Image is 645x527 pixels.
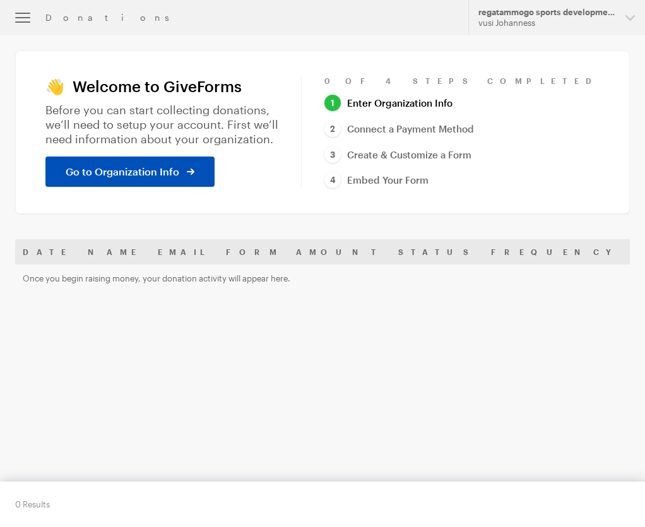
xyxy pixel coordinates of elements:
[478,18,615,28] div: vusi Johanness
[324,95,453,112] a: Enter Organization Info
[45,157,215,187] a: Go to Organization Info
[80,239,150,264] th: Name
[15,239,80,264] th: Date
[391,239,483,264] th: Status
[288,239,391,264] th: Amount
[150,239,218,264] th: Email
[324,76,600,86] div: 0 of 4 Steps Completed
[45,78,278,95] h1: 👋 Welcome to GiveForms
[45,103,278,146] p: Before you can start collecting donations, we’ll need to setup your account. First we’ll need inf...
[218,239,288,264] th: Form
[483,239,628,264] th: Frequency
[324,172,429,189] a: Embed Your Form
[324,121,474,138] a: Connect a Payment Method
[478,7,615,18] div: regatammogo sports development and life skils
[66,164,179,179] span: Go to Organization Info
[324,146,471,163] a: Create & Customize a Form
[15,494,50,514] div: 0 Results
